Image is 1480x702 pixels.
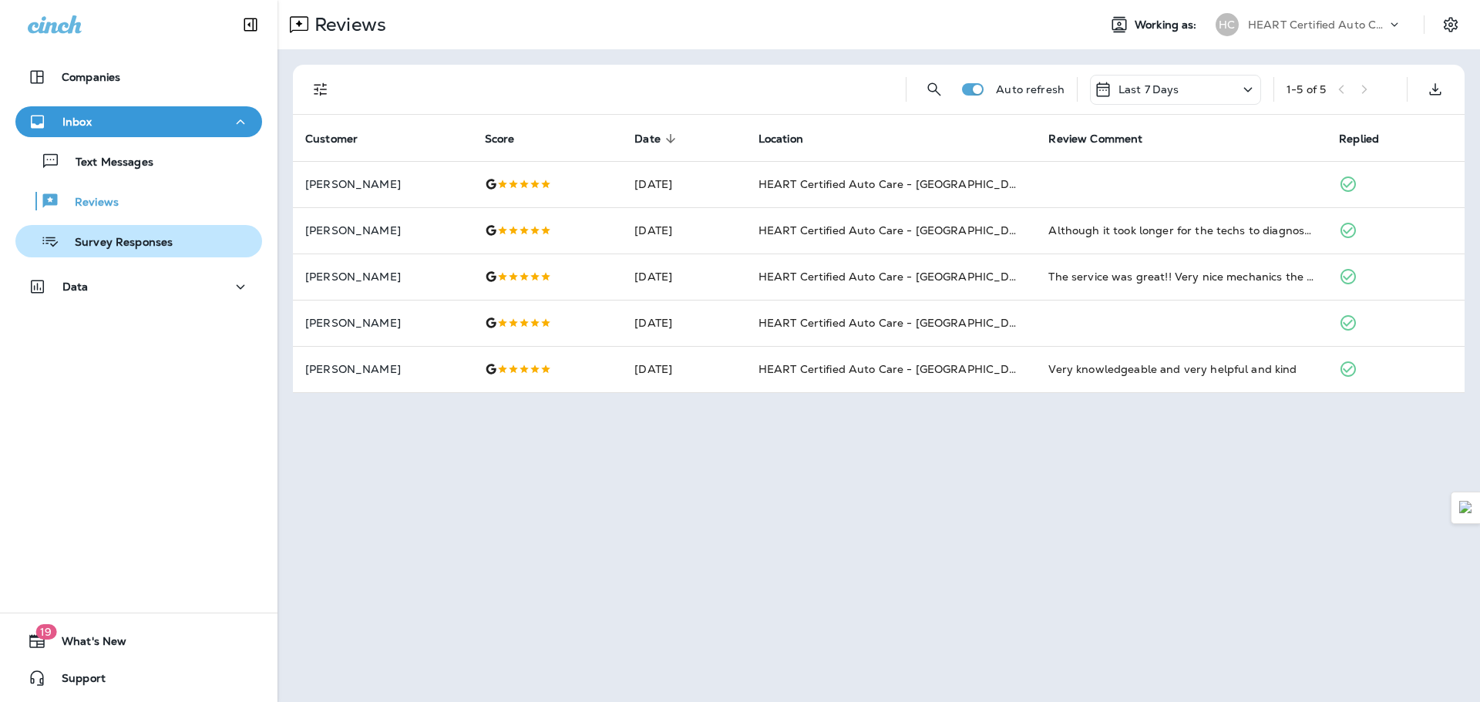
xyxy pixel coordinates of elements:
[305,74,336,105] button: Filters
[1048,361,1314,377] div: Very knowledgeable and very helpful and kind
[758,316,1035,330] span: HEART Certified Auto Care - [GEOGRAPHIC_DATA]
[622,300,745,346] td: [DATE]
[1287,83,1326,96] div: 1 - 5 of 5
[1048,133,1142,146] span: Review Comment
[60,156,153,170] p: Text Messages
[758,223,1035,237] span: HEART Certified Auto Care - [GEOGRAPHIC_DATA]
[485,133,515,146] span: Score
[305,132,378,146] span: Customer
[1420,74,1451,105] button: Export as CSV
[59,196,119,210] p: Reviews
[305,270,460,283] p: [PERSON_NAME]
[1048,132,1162,146] span: Review Comment
[46,672,106,690] span: Support
[485,132,535,146] span: Score
[1135,18,1200,32] span: Working as:
[62,116,92,128] p: Inbox
[15,271,262,302] button: Data
[305,133,358,146] span: Customer
[15,145,262,177] button: Text Messages
[305,317,460,329] p: [PERSON_NAME]
[1459,501,1473,515] img: Detect Auto
[758,177,1035,191] span: HEART Certified Auto Care - [GEOGRAPHIC_DATA]
[919,74,950,105] button: Search Reviews
[622,346,745,392] td: [DATE]
[634,132,681,146] span: Date
[622,161,745,207] td: [DATE]
[1339,132,1399,146] span: Replied
[1339,133,1379,146] span: Replied
[15,626,262,657] button: 19What's New
[59,236,173,250] p: Survey Responses
[1118,83,1179,96] p: Last 7 Days
[758,132,823,146] span: Location
[15,106,262,137] button: Inbox
[15,663,262,694] button: Support
[1216,13,1239,36] div: HC
[305,363,460,375] p: [PERSON_NAME]
[1248,18,1387,31] p: HEART Certified Auto Care
[35,624,56,640] span: 19
[1437,11,1465,39] button: Settings
[229,9,272,40] button: Collapse Sidebar
[622,207,745,254] td: [DATE]
[1048,223,1314,238] div: Although it took longer for the techs to diagnose the problem, the repair work fixed the problem....
[1048,269,1314,284] div: The service was great!! Very nice mechanics the work was done in a timely manner. I will be back ...
[758,133,803,146] span: Location
[634,133,661,146] span: Date
[308,13,386,36] p: Reviews
[622,254,745,300] td: [DATE]
[305,224,460,237] p: [PERSON_NAME]
[758,270,1035,284] span: HEART Certified Auto Care - [GEOGRAPHIC_DATA]
[15,225,262,257] button: Survey Responses
[15,62,262,92] button: Companies
[15,185,262,217] button: Reviews
[46,635,126,653] span: What's New
[62,280,89,293] p: Data
[758,362,1035,376] span: HEART Certified Auto Care - [GEOGRAPHIC_DATA]
[62,71,120,83] p: Companies
[996,83,1065,96] p: Auto refresh
[305,178,460,190] p: [PERSON_NAME]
